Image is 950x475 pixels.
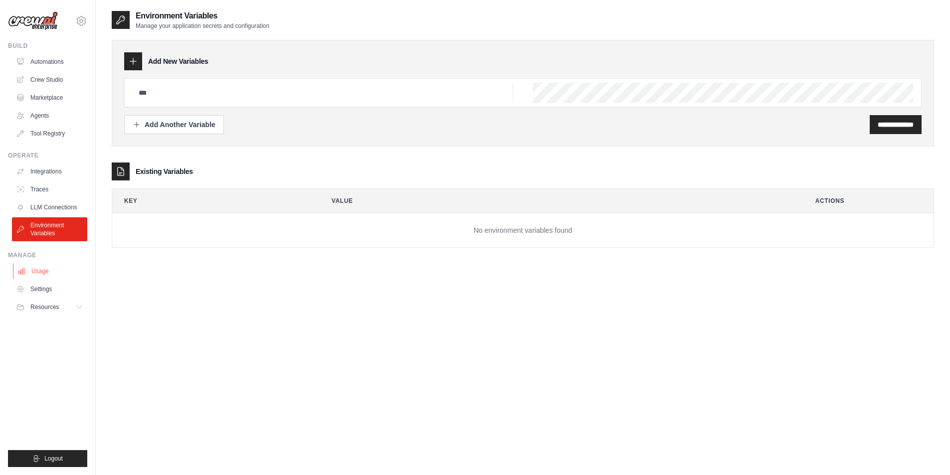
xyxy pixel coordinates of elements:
[124,115,224,134] button: Add Another Variable
[8,11,58,30] img: Logo
[12,181,87,197] a: Traces
[44,455,63,463] span: Logout
[320,189,795,213] th: Value
[136,166,193,176] h3: Existing Variables
[12,163,87,179] a: Integrations
[136,10,269,22] h2: Environment Variables
[136,22,269,30] p: Manage your application secrets and configuration
[803,189,934,213] th: Actions
[12,90,87,106] a: Marketplace
[12,281,87,297] a: Settings
[8,42,87,50] div: Build
[12,299,87,315] button: Resources
[112,189,312,213] th: Key
[8,450,87,467] button: Logout
[12,126,87,142] a: Tool Registry
[112,213,934,248] td: No environment variables found
[133,120,215,130] div: Add Another Variable
[13,263,88,279] a: Usage
[12,217,87,241] a: Environment Variables
[12,108,87,124] a: Agents
[12,72,87,88] a: Crew Studio
[30,303,59,311] span: Resources
[148,56,208,66] h3: Add New Variables
[12,199,87,215] a: LLM Connections
[12,54,87,70] a: Automations
[8,251,87,259] div: Manage
[8,152,87,159] div: Operate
